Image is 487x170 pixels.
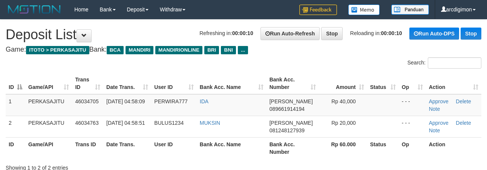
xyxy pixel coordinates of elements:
[26,46,89,54] span: ITOTO > PERKASAJITU
[348,5,380,15] img: Button%20Memo.svg
[106,98,145,104] span: [DATE] 04:58:09
[6,137,25,159] th: ID
[25,116,72,137] td: PERKASAJITU
[299,5,337,15] img: Feedback.jpg
[25,137,72,159] th: Game/API
[260,27,320,40] a: Run Auto-Refresh
[270,120,313,126] span: [PERSON_NAME]
[126,46,153,54] span: MANDIRI
[429,120,449,126] a: Approve
[107,46,124,54] span: BCA
[25,73,72,94] th: Game/API: activate to sort column ascending
[399,94,426,116] td: - - -
[204,46,219,54] span: BRI
[75,98,98,104] span: 46034705
[429,98,449,104] a: Approve
[199,30,253,36] span: Refreshing in:
[197,137,266,159] th: Bank Acc. Name
[103,137,151,159] th: Date Trans.
[232,30,253,36] strong: 00:00:10
[456,120,471,126] a: Delete
[6,4,63,15] img: MOTION_logo.png
[155,46,202,54] span: MANDIRIONLINE
[6,46,481,54] h4: Game: Bank:
[103,73,151,94] th: Date Trans.: activate to sort column ascending
[409,28,459,40] a: Run Auto-DPS
[270,106,305,112] span: Copy 089661914194 to clipboard
[426,137,481,159] th: Action
[6,73,25,94] th: ID: activate to sort column descending
[331,120,356,126] span: Rp 20,000
[72,73,103,94] th: Trans ID: activate to sort column ascending
[456,98,471,104] a: Delete
[270,98,313,104] span: [PERSON_NAME]
[407,57,481,69] label: Search:
[367,137,399,159] th: Status
[319,73,367,94] th: Amount: activate to sort column ascending
[6,94,25,116] td: 1
[6,27,481,42] h1: Deposit List
[270,127,305,133] span: Copy 081248127939 to clipboard
[399,116,426,137] td: - - -
[429,106,440,112] a: Note
[381,30,402,36] strong: 00:00:10
[151,137,196,159] th: User ID
[426,73,481,94] th: Action: activate to sort column ascending
[367,73,399,94] th: Status: activate to sort column ascending
[429,127,440,133] a: Note
[428,57,481,69] input: Search:
[266,73,319,94] th: Bank Acc. Number: activate to sort column ascending
[319,137,367,159] th: Rp 60.000
[75,120,98,126] span: 46034763
[461,28,481,40] a: Stop
[266,137,319,159] th: Bank Acc. Number
[200,98,208,104] a: IDA
[106,120,145,126] span: [DATE] 04:58:51
[197,73,266,94] th: Bank Acc. Name: activate to sort column ascending
[331,98,356,104] span: Rp 40,000
[399,137,426,159] th: Op
[6,116,25,137] td: 2
[154,98,187,104] span: PERWIRA777
[72,137,103,159] th: Trans ID
[221,46,236,54] span: BNI
[350,30,402,36] span: Reloading in:
[154,120,184,126] span: BULUS1234
[25,94,72,116] td: PERKASAJITU
[151,73,196,94] th: User ID: activate to sort column ascending
[391,5,429,15] img: panduan.png
[200,120,220,126] a: MUKSIN
[238,46,248,54] span: ...
[321,27,343,40] a: Stop
[399,73,426,94] th: Op: activate to sort column ascending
